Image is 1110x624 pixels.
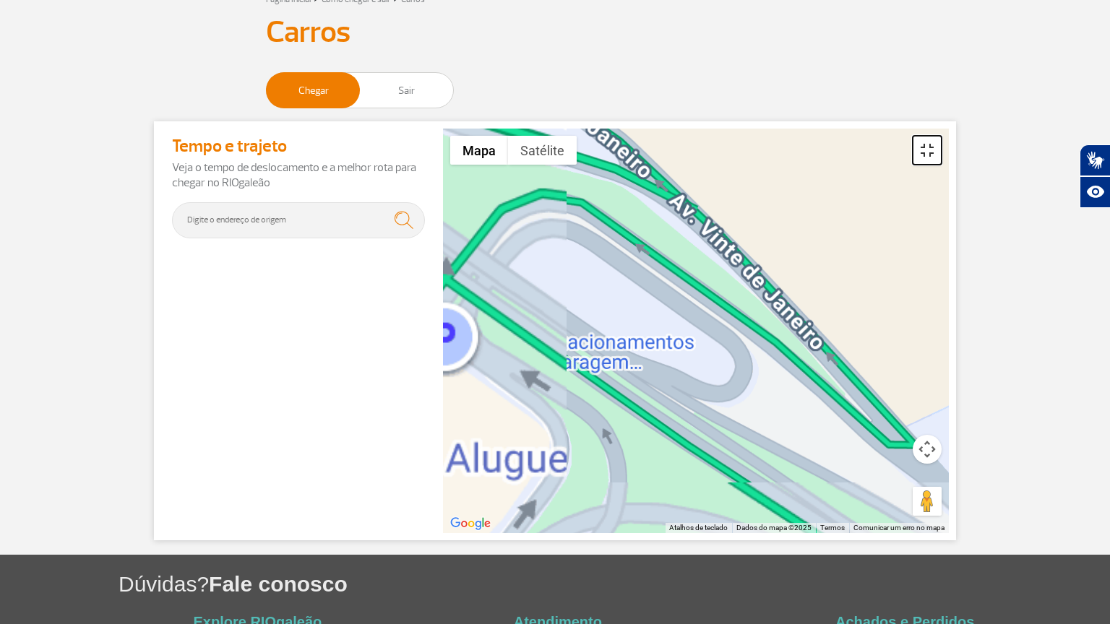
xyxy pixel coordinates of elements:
[736,524,812,532] span: Dados do mapa ©2025
[360,73,453,108] span: Sair
[172,160,425,191] p: Veja o tempo de deslocamento e a melhor rota para chegar no RIOgaleão
[508,136,577,165] button: Mostrar imagens de satélite
[267,73,360,108] span: Chegar
[172,202,425,238] input: Digite o endereço de origem
[913,136,942,165] button: Ativar/desativar vista de ecrã inteiro
[820,524,845,532] a: Termos
[669,523,728,533] button: Atalhos de teclado
[853,524,945,532] a: Comunicar um erro no mapa
[450,136,508,165] button: Mostrar mapa da rua
[447,514,494,533] a: Abrir esta área no Google Maps (abre uma nova janela)
[1080,144,1110,208] div: Plugin de acessibilidade da Hand Talk.
[1080,144,1110,176] button: Abrir tradutor de língua de sinais.
[266,14,844,51] h3: Carros
[172,136,425,157] h4: Tempo e trajeto
[119,569,1110,599] h1: Dúvidas?
[209,572,348,596] span: Fale conosco
[1080,176,1110,208] button: Abrir recursos assistivos.
[447,514,494,533] img: Google
[913,435,942,464] button: Controlos da câmara do mapa
[913,487,942,516] button: Arraste o Pegman para o mapa para abrir o Street View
